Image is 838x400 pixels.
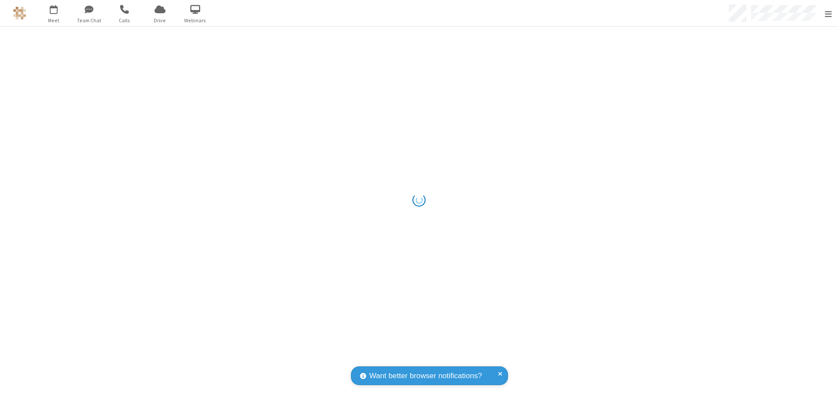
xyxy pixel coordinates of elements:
[13,7,26,20] img: QA Selenium DO NOT DELETE OR CHANGE
[38,17,70,24] span: Meet
[369,370,482,382] span: Want better browser notifications?
[144,17,176,24] span: Drive
[108,17,141,24] span: Calls
[179,17,212,24] span: Webinars
[73,17,106,24] span: Team Chat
